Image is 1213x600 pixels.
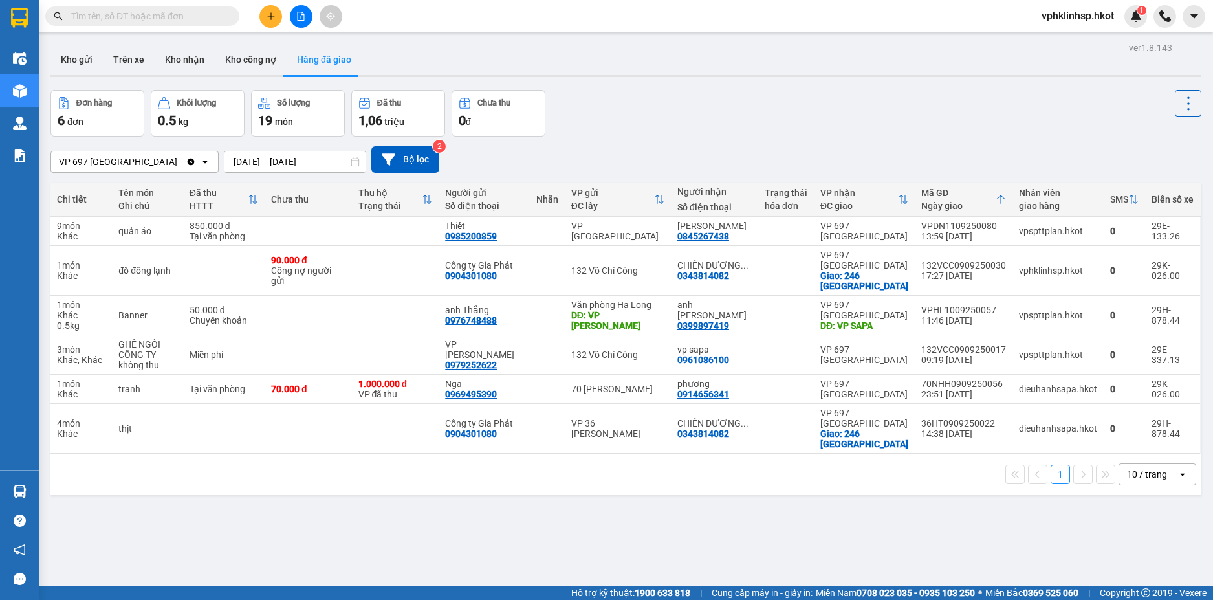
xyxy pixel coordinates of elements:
div: Khác [57,231,105,241]
div: VPDN1109250080 [921,221,1006,231]
div: 0343814082 [677,428,729,439]
button: Bộ lọc [371,146,439,173]
button: Trên xe [103,44,155,75]
div: 1 món [57,379,105,389]
div: Khác [57,428,105,439]
div: Biển số xe [1152,194,1194,205]
div: Số lượng [277,98,310,107]
div: VP 697 [GEOGRAPHIC_DATA] [820,379,908,399]
div: 70 [PERSON_NAME] [571,384,664,394]
div: Đã thu [190,188,248,198]
div: 29H-878.44 [1152,305,1194,326]
div: tranh [118,384,176,394]
div: VP 697 [GEOGRAPHIC_DATA] [820,344,908,365]
button: Chưa thu0đ [452,90,545,137]
span: triệu [384,117,404,127]
span: 6 [58,113,65,128]
div: Khác, Khác [57,355,105,365]
span: ... [741,418,749,428]
div: 1 món [57,260,105,271]
div: 4 món [57,418,105,428]
div: Tên món [118,188,176,198]
div: VP gửi [571,188,654,198]
div: 3 món [57,344,105,355]
strong: 0708 023 035 - 0935 103 250 [857,588,975,598]
div: 0 [1110,310,1139,320]
span: 1,06 [358,113,382,128]
div: 29E-337.13 [1152,344,1194,365]
div: Hương Anh [677,221,752,231]
div: Banner [118,310,176,320]
span: caret-down [1188,10,1200,22]
button: Kho công nợ [215,44,287,75]
img: warehouse-icon [13,52,27,65]
span: question-circle [14,515,26,527]
img: solution-icon [13,149,27,162]
span: notification [14,544,26,556]
span: đơn [67,117,83,127]
div: 0.5 kg [57,320,105,331]
img: logo-vxr [11,8,28,28]
img: warehouse-icon [13,117,27,130]
span: Miền Nam [816,586,975,600]
div: Thiết [445,221,523,231]
div: 50.000 đ [190,305,258,315]
div: 0 [1110,384,1139,394]
span: 1 [1139,6,1144,15]
button: file-add [290,5,312,28]
button: Khối lượng0.5kg [151,90,245,137]
div: Chuyển khoản [190,315,258,326]
span: | [1088,586,1090,600]
div: vphklinhsp.hkot [1019,265,1097,276]
div: 29K-026.00 [1152,260,1194,281]
input: Selected VP 697 Điện Biên Phủ. [179,155,180,168]
span: đ [466,117,471,127]
div: VP 697 [GEOGRAPHIC_DATA] [820,250,908,271]
div: VP 36 [PERSON_NAME] [571,418,664,439]
div: Khác [57,271,105,281]
div: Nhãn [536,194,558,205]
div: 70NHH0909250056 [921,379,1006,389]
div: không thu [118,360,176,370]
span: kg [179,117,188,127]
div: 0961086100 [677,355,729,365]
div: VP [GEOGRAPHIC_DATA] [571,221,664,241]
span: Cung cấp máy in - giấy in: [712,586,813,600]
span: search [54,12,63,21]
img: phone-icon [1159,10,1171,22]
div: 0904301080 [445,271,497,281]
span: ⚪️ [978,590,982,595]
span: Miền Bắc [985,586,1078,600]
th: Toggle SortBy [915,183,1012,217]
div: Chưa thu [271,194,345,205]
div: ĐC giao [820,201,898,211]
div: Nga [445,379,523,389]
div: 17:27 [DATE] [921,271,1006,281]
span: 0.5 [158,113,176,128]
div: 0914656341 [677,389,729,399]
input: Select a date range. [224,151,366,172]
button: Kho nhận [155,44,215,75]
img: icon-new-feature [1130,10,1142,22]
div: 0979252622 [445,360,497,370]
th: Toggle SortBy [1104,183,1145,217]
div: 0343814082 [677,271,729,281]
button: aim [320,5,342,28]
div: 70.000 đ [271,384,345,394]
div: 29K-026.00 [1152,379,1194,399]
div: Khác [57,389,105,399]
div: 0985200859 [445,231,497,241]
div: quần áo [118,226,176,236]
div: 14:38 [DATE] [921,428,1006,439]
div: VP đã thu [358,379,433,399]
div: Miễn phí [190,350,258,360]
span: aim [326,12,335,21]
div: 0 [1110,265,1139,276]
div: 132 Võ Chí Công [571,350,664,360]
div: dieuhanhsapa.hkot [1019,423,1097,434]
div: 0399897419 [677,320,729,331]
span: 0 [459,113,466,128]
input: Tìm tên, số ĐT hoặc mã đơn [71,9,224,23]
div: GHẾ NGỒI CÔNG TY [118,339,176,360]
span: plus [267,12,276,21]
